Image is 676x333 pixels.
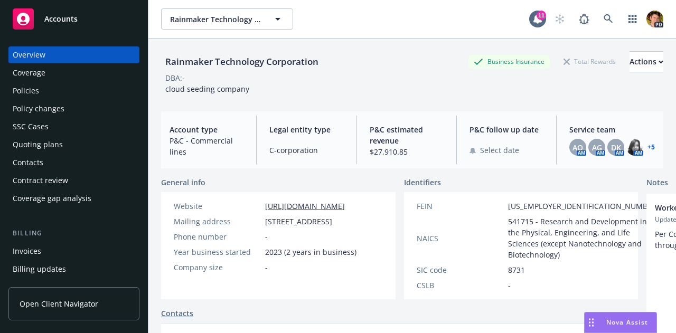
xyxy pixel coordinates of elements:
span: Rainmaker Technology Corporation [170,14,261,25]
span: $27,910.85 [370,146,444,157]
div: NAICS [417,233,504,244]
img: photo [626,139,643,156]
span: General info [161,177,205,188]
span: Legal entity type [269,124,343,135]
a: Report a Bug [574,8,595,30]
div: Billing updates [13,261,66,278]
span: Open Client Navigator [20,298,98,309]
span: Select date [480,145,519,156]
span: cloud seeding company [165,84,249,94]
div: SSC Cases [13,118,49,135]
div: Actions [630,52,663,72]
div: SIC code [417,264,504,275]
span: C-corporation [269,145,343,156]
a: SSC Cases [8,118,139,135]
div: Contacts [13,154,43,171]
img: photo [646,11,663,27]
div: Website [174,201,261,212]
div: Coverage gap analysis [13,190,91,207]
a: Switch app [622,8,643,30]
span: P&C estimated revenue [370,124,444,146]
a: Policy changes [8,100,139,117]
div: Mailing address [174,216,261,227]
div: FEIN [417,201,504,212]
div: Contract review [13,172,68,189]
span: 8731 [508,264,525,275]
div: 11 [537,11,546,20]
div: Business Insurance [468,55,550,68]
span: Identifiers [404,177,441,188]
div: CSLB [417,280,504,291]
span: Accounts [44,15,78,23]
a: +5 [647,144,655,150]
span: AO [572,142,583,153]
div: Overview [13,46,45,63]
span: Account type [170,124,243,135]
a: Coverage gap analysis [8,190,139,207]
a: Policies [8,82,139,99]
span: DK [611,142,621,153]
div: Rainmaker Technology Corporation [161,55,323,69]
button: Rainmaker Technology Corporation [161,8,293,30]
span: - [508,280,511,291]
a: Coverage [8,64,139,81]
span: - [265,262,268,273]
div: Policy changes [13,100,64,117]
div: Company size [174,262,261,273]
span: [STREET_ADDRESS] [265,216,332,227]
div: DBA: - [165,72,185,83]
span: P&C follow up date [470,124,543,135]
a: Search [598,8,619,30]
span: 2023 (2 years in business) [265,246,356,258]
span: Service team [569,124,655,135]
a: Accounts [8,4,139,34]
span: [US_EMPLOYER_IDENTIFICATION_NUMBER] [508,201,659,212]
a: [URL][DOMAIN_NAME] [265,201,345,211]
a: Quoting plans [8,136,139,153]
a: Billing updates [8,261,139,278]
div: Policies [13,82,39,99]
span: AG [592,142,602,153]
div: Quoting plans [13,136,63,153]
div: Year business started [174,246,261,258]
a: Contract review [8,172,139,189]
div: Phone number [174,231,261,242]
div: Total Rewards [558,55,621,68]
button: Actions [630,51,663,72]
a: Invoices [8,243,139,260]
a: Contacts [8,154,139,171]
a: Start snowing [549,8,570,30]
span: 541715 - Research and Development in the Physical, Engineering, and Life Sciences (except Nanotec... [508,216,659,260]
button: Nova Assist [584,312,657,333]
div: Drag to move [585,312,598,332]
a: Contacts [161,308,193,319]
span: - [265,231,268,242]
div: Invoices [13,243,41,260]
span: P&C - Commercial lines [170,135,243,157]
a: Overview [8,46,139,63]
span: Nova Assist [606,318,648,327]
span: Notes [646,177,668,189]
div: Billing [8,228,139,239]
div: Coverage [13,64,45,81]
